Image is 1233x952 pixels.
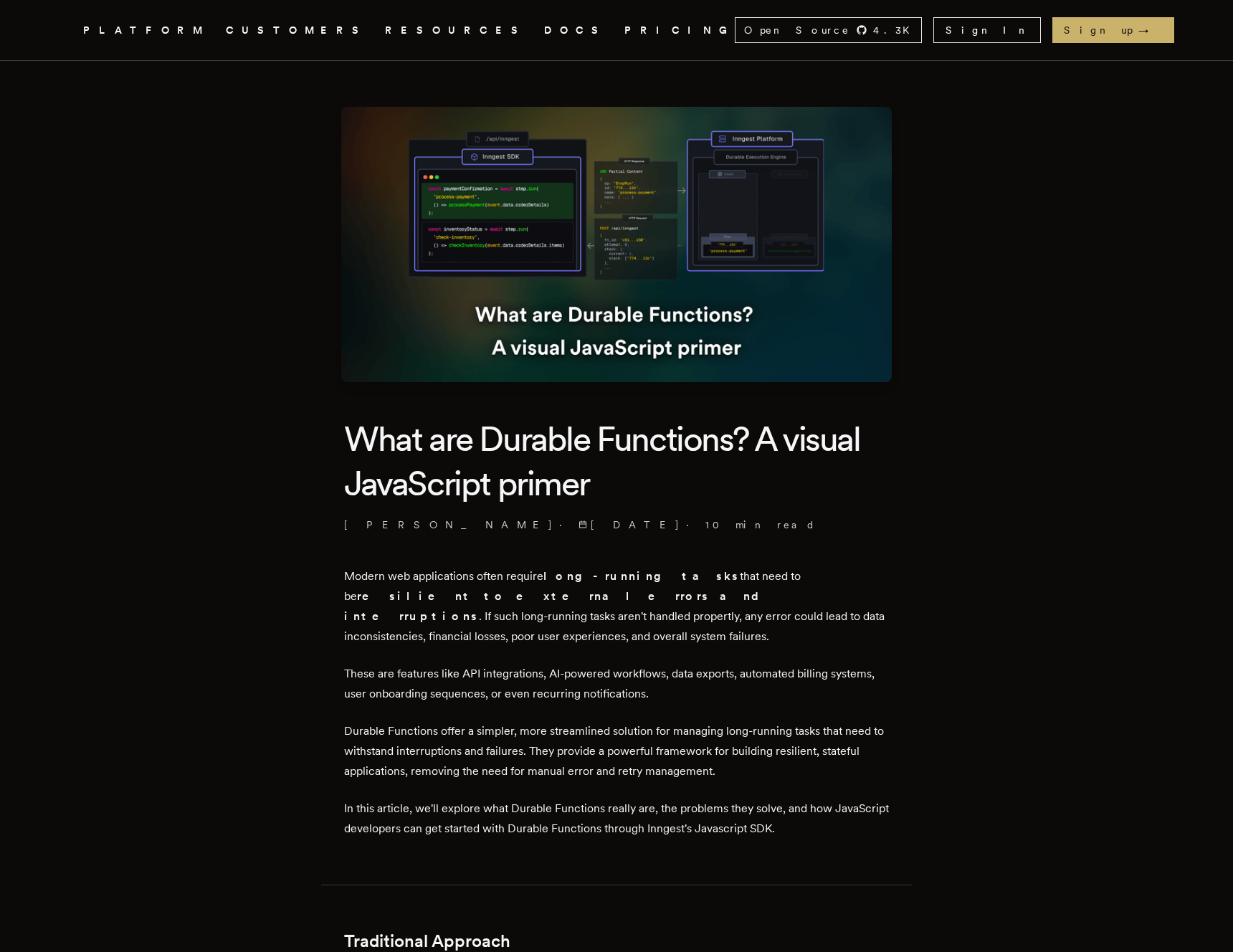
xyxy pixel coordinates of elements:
img: Featured image for What are Durable Functions? A visual JavaScript primer blog post [341,107,892,382]
p: These are features like API integrations, AI-powered workflows, data exports, automated billing s... [344,664,889,704]
button: RESOURCES [385,22,527,39]
span: → [1138,23,1163,37]
span: 10 min read [705,518,816,532]
strong: long-running tasks [543,569,740,583]
span: Open Source [744,23,850,37]
h1: What are Durable Functions? A visual JavaScript primer [344,416,889,506]
p: Durable Functions offer a simpler, more streamlined solution for managing long-running tasks that... [344,721,889,781]
p: · · [344,518,889,532]
strong: resilient to external errors and interruptions [344,589,771,623]
a: Sign In [933,17,1041,43]
a: PRICING [624,22,735,39]
p: Modern web applications often require that need to be . If such long-running tasks aren't handled... [344,566,889,647]
a: [PERSON_NAME] [344,518,553,532]
a: CUSTOMERS [226,22,368,39]
span: [DATE] [579,518,680,532]
button: PLATFORM [83,22,209,39]
a: Sign up [1052,17,1174,43]
h2: Traditional Approach [344,931,889,951]
p: In this article, we'll explore what Durable Functions really are, the problems they solve, and ho... [344,799,889,839]
a: DOCS [544,22,607,39]
span: 4.3 K [873,23,918,37]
